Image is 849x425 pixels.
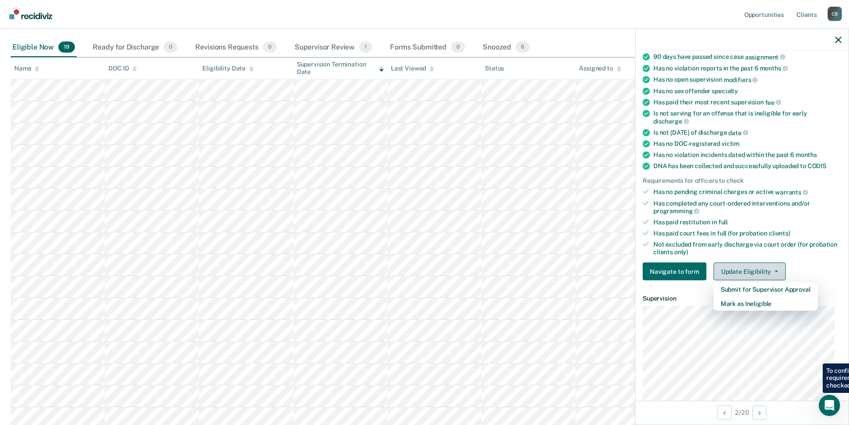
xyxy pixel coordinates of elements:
span: 6 [516,41,530,53]
div: Has no pending criminal charges or active [653,188,841,196]
div: Has no violation reports in the past 6 [653,64,841,72]
button: Mark as Ineligible [714,297,818,311]
div: Last Viewed [391,65,434,72]
span: 1 [359,41,372,53]
div: Has no open supervision [653,76,841,84]
div: Ready for Discharge [91,38,179,58]
button: Navigate to form [643,263,706,281]
span: fee [765,99,781,106]
button: Previous Opportunity [718,405,732,420]
span: date [728,129,748,136]
div: Is not serving for an offense that is ineligible for early [653,110,841,125]
span: months [796,151,817,158]
div: Requirements for officers to check [643,177,841,185]
span: programming [653,207,699,215]
div: Eligible Now [11,38,77,58]
div: Has no DOC-registered [653,140,841,148]
div: 90 days have passed since case [653,53,841,61]
div: Snoozed [481,38,532,58]
button: Next Opportunity [752,405,767,420]
div: Has paid restitution in [653,219,841,226]
div: Name [14,65,39,72]
span: CODIS [808,162,826,169]
div: Supervisor Review [293,38,374,58]
dt: Supervision [643,295,841,302]
span: assignment [745,53,785,60]
button: Submit for Supervisor Approval [714,282,818,297]
span: clients) [769,229,790,236]
div: DNA has been collected and successfully uploaded to [653,162,841,170]
div: Has no violation incidents dated within the past 6 [653,151,841,159]
span: 0 [451,41,465,53]
div: Revisions Requests [193,38,278,58]
img: Recidiviz [9,9,52,19]
div: Assigned to [579,65,621,72]
div: Has completed any court-ordered interventions and/or [653,199,841,215]
div: 2 / 20 [636,400,849,424]
span: 0 [263,41,277,53]
div: C B [828,7,842,21]
span: discharge [653,117,689,124]
span: months [760,65,788,72]
button: Profile dropdown button [828,7,842,21]
span: full [718,219,728,226]
span: victim [722,140,739,147]
div: Not excluded from early discharge via court order (for probation clients [653,240,841,256]
div: DOC ID [108,65,137,72]
div: Has paid their most recent supervision [653,98,841,106]
span: 19 [58,41,75,53]
div: Eligibility Date [202,65,254,72]
div: Has no sex offender [653,87,841,95]
span: 0 [164,41,177,53]
div: Status [485,65,504,72]
span: specialty [712,87,738,94]
div: Is not [DATE] of discharge [653,128,841,136]
span: modifiers [724,76,758,83]
span: warrants [775,188,808,195]
a: Navigate to form link [643,263,710,281]
iframe: Intercom live chat [819,395,840,416]
div: Supervision Termination Date [297,61,384,76]
span: only) [674,248,688,255]
button: Update Eligibility [714,263,786,281]
div: Forms Submitted [388,38,467,58]
div: Has paid court fees in full (for probation [653,229,841,237]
